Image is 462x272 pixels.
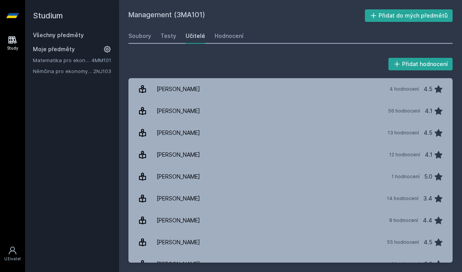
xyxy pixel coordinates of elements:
div: 8 hodnocení [389,217,418,224]
a: Study [2,31,23,55]
h2: Management (3MA101) [128,9,365,22]
a: Němčina pro ekonomy - mírně pokročilá úroveň 1 (A2) [33,67,93,75]
div: 55 hodnocení [387,239,419,245]
div: 4.4 [423,213,432,228]
a: Všechny předměty [33,32,84,38]
div: Učitelé [186,32,205,40]
div: 4.1 [425,147,432,163]
div: 56 hodnocení [388,108,420,114]
div: 12 hodnocení [389,152,420,158]
a: [PERSON_NAME] 14 hodnocení 3.4 [128,188,453,209]
div: [PERSON_NAME] [157,256,200,272]
a: Testy [161,28,176,44]
a: [PERSON_NAME] 8 hodnocení 4.4 [128,209,453,231]
div: 5.0 [424,169,432,184]
a: [PERSON_NAME] 1 hodnocení 5.0 [128,166,453,188]
div: 1 hodnocení [392,174,420,180]
div: [PERSON_NAME] [157,213,200,228]
div: Soubory [128,32,151,40]
div: 4.5 [424,125,432,141]
a: 2NJ103 [93,68,111,74]
div: 3 hodnocení [391,261,420,267]
div: [PERSON_NAME] [157,125,200,141]
button: Přidat hodnocení [388,58,453,70]
div: [PERSON_NAME] [157,147,200,163]
div: Uživatel [4,256,21,262]
a: Matematika pro ekonomy [33,56,92,64]
div: 3.4 [423,191,432,206]
a: Uživatel [2,242,23,266]
div: 13 hodnocení [388,130,419,136]
div: Testy [161,32,176,40]
a: Soubory [128,28,151,44]
div: 14 hodnocení [387,195,419,202]
div: 4 hodnocení [390,86,419,92]
div: [PERSON_NAME] [157,81,200,97]
div: Hodnocení [215,32,244,40]
div: 4.1 [425,103,432,119]
div: 4.5 [424,234,432,250]
div: Study [7,45,18,51]
a: [PERSON_NAME] 55 hodnocení 4.5 [128,231,453,253]
a: [PERSON_NAME] 4 hodnocení 4.5 [128,78,453,100]
a: Učitelé [186,28,205,44]
div: [PERSON_NAME] [157,234,200,250]
div: 4.5 [424,81,432,97]
a: 4MM101 [92,57,111,63]
a: [PERSON_NAME] 56 hodnocení 4.1 [128,100,453,122]
div: [PERSON_NAME] [157,169,200,184]
a: [PERSON_NAME] 12 hodnocení 4.1 [128,144,453,166]
div: 5.0 [424,256,432,272]
button: Přidat do mých předmětů [365,9,453,22]
div: [PERSON_NAME] [157,191,200,206]
span: Moje předměty [33,45,75,53]
div: [PERSON_NAME] [157,103,200,119]
a: [PERSON_NAME] 13 hodnocení 4.5 [128,122,453,144]
a: Hodnocení [215,28,244,44]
